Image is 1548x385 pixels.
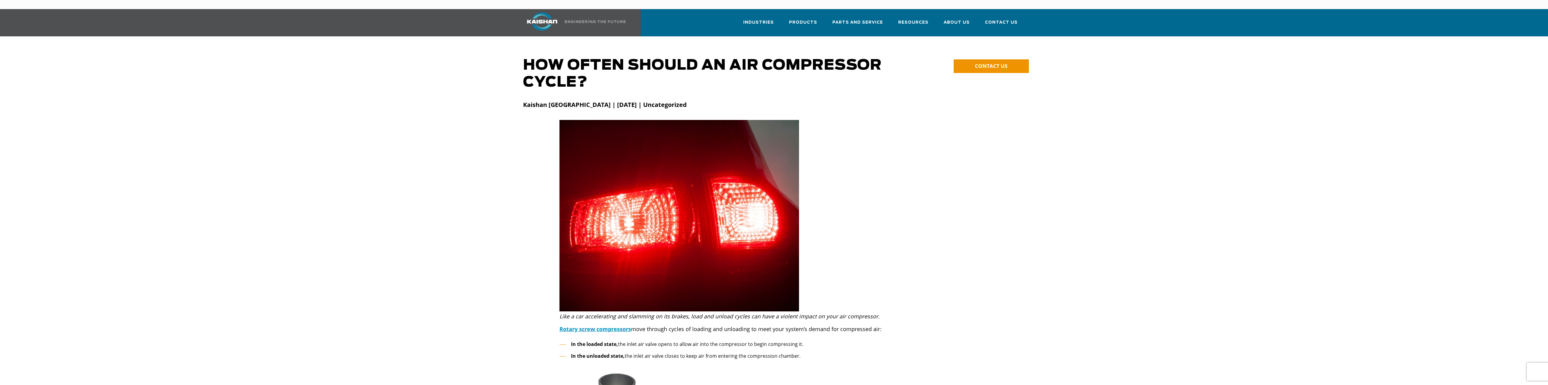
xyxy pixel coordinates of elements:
img: kaishan logo [519,12,565,31]
a: About Us [944,15,970,35]
b: In the unloaded state, [571,353,625,359]
a: Parts and Service [832,15,883,35]
span: About Us [944,19,970,26]
a: Rotary screw compressors [559,325,631,333]
p: move through cycles of loading and unloading to meet your system’s demand for compressed air: [559,324,989,334]
span: Industries [743,19,774,26]
li: the inlet air valve opens to allow air into the compressor to begin compressing it. [559,340,989,349]
strong: Kaishan [GEOGRAPHIC_DATA] | [DATE] | Uncategorized [523,101,687,109]
a: Products [789,15,817,35]
a: CONTACT US [954,59,1029,73]
span: Parts and Service [832,19,883,26]
a: Industries [743,15,774,35]
img: Engineering the future [565,20,626,23]
b: In the loaded state, [571,341,618,347]
li: the inlet air valve closes to keep air from entering the compression chamber. [559,352,989,360]
h1: How Often Should an Air Compressor Cycle? [523,57,898,91]
span: CONTACT US [975,62,1007,69]
span: Products [789,19,817,26]
span: Resources [898,19,928,26]
a: Contact Us [985,15,1018,35]
span: Contact Us [985,19,1018,26]
a: Kaishan USA [519,9,627,36]
img: Car braking [559,120,799,311]
a: Resources [898,15,928,35]
i: Like a car accelerating and slamming on its brakes, load and unload cycles can have a violent imp... [559,313,880,320]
